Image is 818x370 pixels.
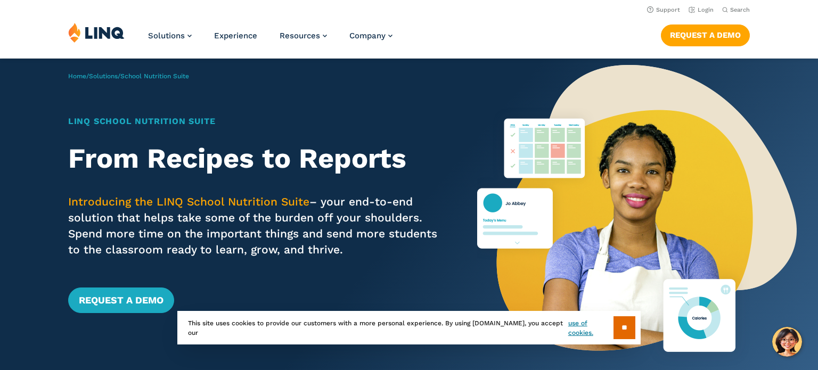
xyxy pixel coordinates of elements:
[148,22,392,57] nav: Primary Navigation
[177,311,641,344] div: This site uses cookies to provide our customers with a more personal experience. By using [DOMAIN...
[730,6,750,13] span: Search
[89,72,118,80] a: Solutions
[120,72,189,80] span: School Nutrition Suite
[349,31,386,40] span: Company
[68,143,444,175] h2: From Recipes to Reports
[68,287,174,313] a: Request a Demo
[349,31,392,40] a: Company
[148,31,185,40] span: Solutions
[661,24,750,46] a: Request a Demo
[68,194,444,258] p: – your end-to-end solution that helps take some of the burden off your shoulders. Spend more time...
[722,6,750,14] button: Open Search Bar
[772,327,802,357] button: Hello, have a question? Let’s chat.
[661,22,750,46] nav: Button Navigation
[647,6,680,13] a: Support
[689,6,714,13] a: Login
[68,72,189,80] span: / /
[280,31,320,40] span: Resources
[568,318,613,338] a: use of cookies.
[214,31,257,40] a: Experience
[280,31,327,40] a: Resources
[68,22,125,43] img: LINQ | K‑12 Software
[148,31,192,40] a: Solutions
[68,195,309,208] span: Introducing the LINQ School Nutrition Suite
[68,115,444,128] h1: LINQ School Nutrition Suite
[68,72,86,80] a: Home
